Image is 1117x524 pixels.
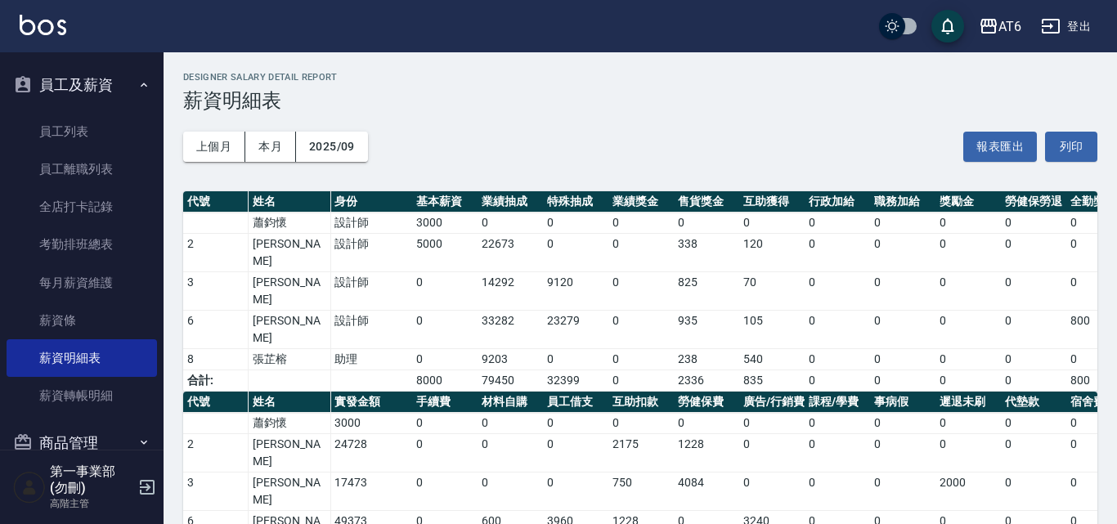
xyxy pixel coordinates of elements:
th: 勞健保費 [674,392,739,413]
td: 0 [543,234,608,272]
td: 1228 [674,434,739,472]
td: 0 [935,434,1001,472]
a: 每月薪資維護 [7,264,157,302]
td: 0 [543,349,608,370]
td: 105 [739,311,805,349]
td: 0 [608,311,674,349]
p: 高階主管 [50,496,133,511]
td: 2175 [608,434,674,472]
td: 設計師 [330,213,412,234]
td: 0 [608,413,674,434]
th: 遲退未刷 [935,392,1001,413]
td: 設計師 [330,311,412,349]
button: 登出 [1034,11,1097,42]
td: 0 [739,434,805,472]
td: 0 [1001,272,1066,311]
td: 0 [870,413,935,434]
td: 0 [674,213,739,234]
td: 835 [739,370,805,392]
td: 22673 [478,234,543,272]
th: 勞健保勞退 [1001,191,1066,213]
td: 4084 [674,472,739,511]
td: 0 [1001,413,1066,434]
button: 員工及薪資 [7,64,157,106]
td: 0 [935,213,1001,234]
td: 0 [805,349,870,370]
td: 0 [870,434,935,472]
td: 0 [805,272,870,311]
h3: 薪資明細表 [183,89,1097,112]
td: 0 [1001,472,1066,511]
th: 代號 [183,191,249,213]
td: 0 [1001,213,1066,234]
h2: Designer Salary Detail Report [183,72,1097,83]
td: 3 [183,472,249,511]
td: 0 [1001,311,1066,349]
th: 實發金額 [330,392,412,413]
td: 0 [805,213,870,234]
button: 2025/09 [296,132,368,162]
td: 蕭鈞懷 [249,413,330,434]
td: 8000 [412,370,478,392]
td: 750 [608,472,674,511]
td: 0 [608,234,674,272]
th: 課程/學費 [805,392,870,413]
td: 0 [1001,349,1066,370]
td: 8 [183,349,249,370]
td: 0 [870,370,935,392]
a: 考勤排班總表 [7,226,157,263]
td: [PERSON_NAME] [249,472,330,511]
th: 代號 [183,392,249,413]
td: 0 [805,434,870,472]
td: 0 [478,413,543,434]
td: 0 [870,311,935,349]
th: 售貨獎金 [674,191,739,213]
td: 79450 [478,370,543,392]
td: 2 [183,434,249,472]
button: 列印 [1045,132,1097,162]
td: 0 [1001,370,1066,392]
td: 825 [674,272,739,311]
td: 0 [870,234,935,272]
th: 代墊款 [1001,392,1066,413]
td: 0 [412,472,478,511]
td: 0 [935,311,1001,349]
td: 0 [739,413,805,434]
td: 0 [543,472,608,511]
td: 9120 [543,272,608,311]
th: 互助獲得 [739,191,805,213]
td: 0 [478,213,543,234]
td: 338 [674,234,739,272]
td: 2336 [674,370,739,392]
td: 設計師 [330,234,412,272]
td: 540 [739,349,805,370]
td: 0 [412,349,478,370]
td: 0 [805,413,870,434]
h5: 第一事業部 (勿刪) [50,464,133,496]
th: 業績獎金 [608,191,674,213]
button: save [931,10,964,43]
th: 業績抽成 [478,191,543,213]
td: 935 [674,311,739,349]
td: 合計: [183,370,249,392]
td: 設計師 [330,272,412,311]
button: AT6 [972,10,1028,43]
button: 報表匯出 [963,132,1037,162]
td: 0 [805,472,870,511]
td: 蕭鈞懷 [249,213,330,234]
a: 薪資明細表 [7,339,157,377]
td: 32399 [543,370,608,392]
td: 0 [608,370,674,392]
td: 張芷榕 [249,349,330,370]
td: 0 [412,413,478,434]
th: 材料自購 [478,392,543,413]
td: 0 [805,311,870,349]
td: 0 [935,349,1001,370]
td: 0 [543,213,608,234]
td: 9203 [478,349,543,370]
td: 0 [739,213,805,234]
td: 33282 [478,311,543,349]
th: 員工借支 [543,392,608,413]
td: 0 [935,272,1001,311]
td: 17473 [330,472,412,511]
